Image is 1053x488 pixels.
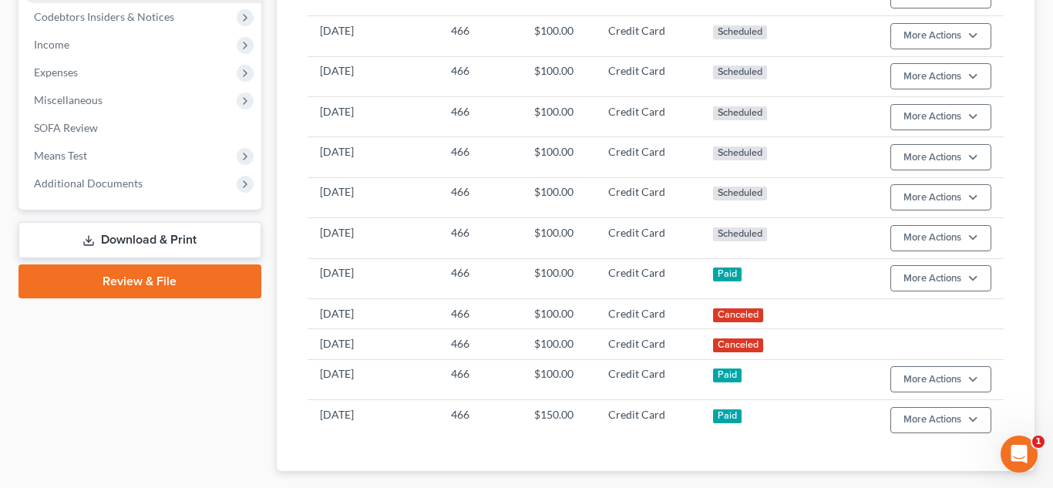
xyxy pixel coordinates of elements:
td: $100.00 [522,56,595,96]
td: $100.00 [522,137,595,177]
td: [DATE] [308,218,439,258]
td: $100.00 [522,258,595,298]
a: SOFA Review [22,114,261,142]
span: Expenses [34,66,78,79]
a: Download & Print [19,222,261,258]
td: [DATE] [308,177,439,217]
td: 466 [439,400,522,440]
td: [DATE] [308,137,439,177]
td: Credit Card [596,329,701,359]
td: $100.00 [522,177,595,217]
div: Canceled [713,308,764,322]
div: Scheduled [713,187,768,200]
td: $100.00 [522,329,595,359]
td: 466 [439,56,522,96]
button: More Actions [890,265,991,291]
td: $100.00 [522,298,595,328]
div: Scheduled [713,227,768,241]
td: Credit Card [596,298,701,328]
td: $100.00 [522,218,595,258]
button: More Actions [890,184,991,210]
td: 466 [439,218,522,258]
td: $100.00 [522,16,595,56]
span: Means Test [34,149,87,162]
td: 466 [439,298,522,328]
td: Credit Card [596,96,701,136]
button: More Actions [890,23,991,49]
div: Scheduled [713,146,768,160]
span: 1 [1032,436,1045,448]
div: Scheduled [713,66,768,79]
div: Paid [713,268,742,281]
span: SOFA Review [34,121,98,134]
div: Canceled [713,338,764,352]
td: [DATE] [308,258,439,298]
td: 466 [439,96,522,136]
td: $100.00 [522,96,595,136]
td: [DATE] [308,96,439,136]
td: 466 [439,16,522,56]
button: More Actions [890,63,991,89]
div: Scheduled [713,106,768,120]
button: More Actions [890,144,991,170]
td: Credit Card [596,359,701,399]
td: Credit Card [596,56,701,96]
td: 466 [439,359,522,399]
td: 466 [439,177,522,217]
div: Scheduled [713,25,768,39]
td: Credit Card [596,258,701,298]
td: Credit Card [596,16,701,56]
button: More Actions [890,225,991,251]
td: Credit Card [596,400,701,440]
td: $100.00 [522,359,595,399]
button: More Actions [890,407,991,433]
td: [DATE] [308,56,439,96]
button: More Actions [890,104,991,130]
td: [DATE] [308,16,439,56]
span: Additional Documents [34,177,143,190]
span: Miscellaneous [34,93,103,106]
span: Income [34,38,69,51]
button: More Actions [890,366,991,392]
td: $150.00 [522,400,595,440]
td: 466 [439,329,522,359]
a: Review & File [19,264,261,298]
td: Credit Card [596,218,701,258]
div: Paid [713,409,742,423]
td: Credit Card [596,177,701,217]
td: 466 [439,258,522,298]
td: [DATE] [308,359,439,399]
span: Codebtors Insiders & Notices [34,10,174,23]
iframe: Intercom live chat [1001,436,1038,473]
td: [DATE] [308,400,439,440]
div: Paid [713,369,742,382]
td: 466 [439,137,522,177]
td: Credit Card [596,137,701,177]
td: [DATE] [308,329,439,359]
td: [DATE] [308,298,439,328]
